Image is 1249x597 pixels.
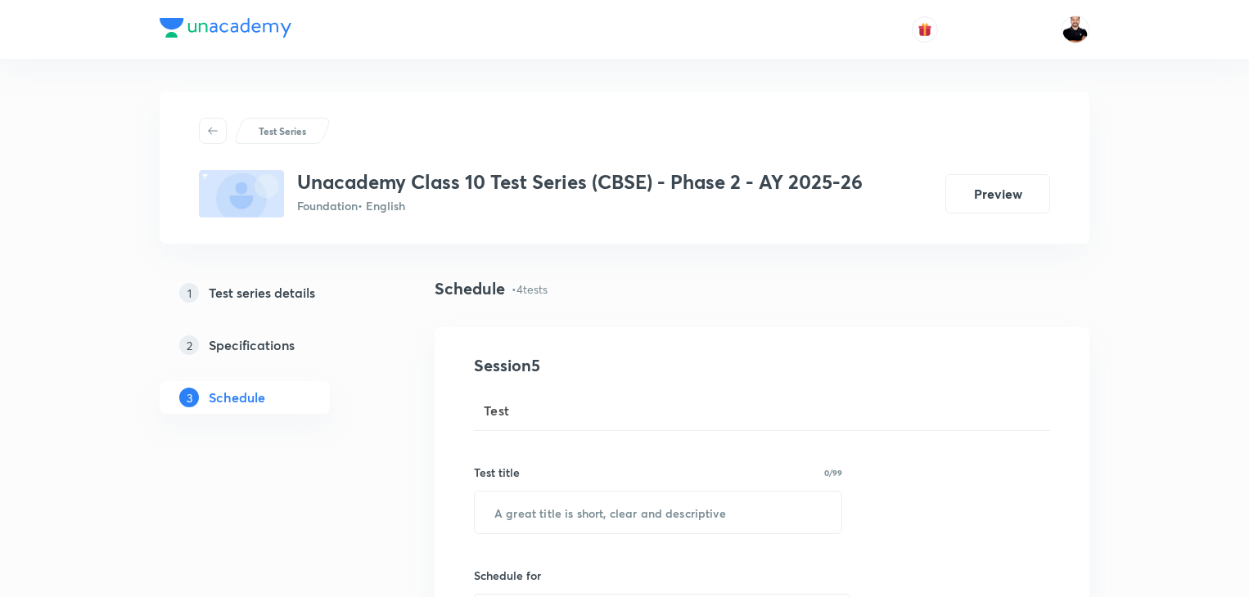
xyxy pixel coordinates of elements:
input: A great title is short, clear and descriptive [475,492,841,533]
p: Foundation • English [297,197,863,214]
button: avatar [912,16,938,43]
h5: Specifications [209,335,295,355]
a: 2Specifications [160,329,382,361]
p: 3 [179,388,199,407]
h5: Test series details [209,283,315,303]
h3: Unacademy Class 10 Test Series (CBSE) - Phase 2 - AY 2025-26 [297,170,863,194]
h6: Test title [474,464,520,481]
p: Test Series [259,123,306,138]
h4: Session 5 [474,353,773,378]
img: avatar [918,22,932,37]
p: 1 [179,283,199,303]
h6: Schedule for [474,567,842,584]
p: 0/99 [824,469,842,477]
button: Preview [945,174,1050,213]
p: • 4 tests [512,281,548,298]
a: Company Logo [160,18,291,42]
img: fallback-thumbnail.png [199,170,284,218]
img: Company Logo [160,18,291,38]
h4: Schedule [435,276,505,301]
a: 1Test series details [160,276,382,309]
h5: Schedule [209,388,265,407]
img: Anantya Academy [1062,16,1089,43]
p: 2 [179,335,199,355]
span: Test [484,401,510,420]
